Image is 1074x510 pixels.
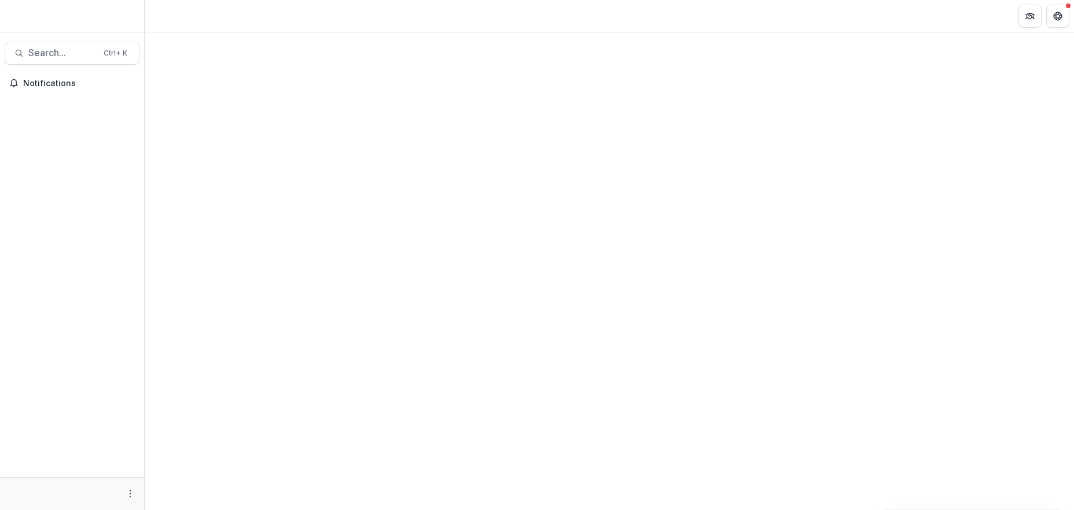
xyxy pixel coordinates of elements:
button: More [123,487,137,501]
button: Partners [1018,5,1042,28]
button: Notifications [5,74,139,93]
button: Search... [5,42,139,65]
span: Notifications [23,79,135,88]
div: Ctrl + K [101,47,130,60]
button: Get Help [1046,5,1069,28]
span: Search... [28,47,97,58]
nav: breadcrumb [149,8,198,24]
